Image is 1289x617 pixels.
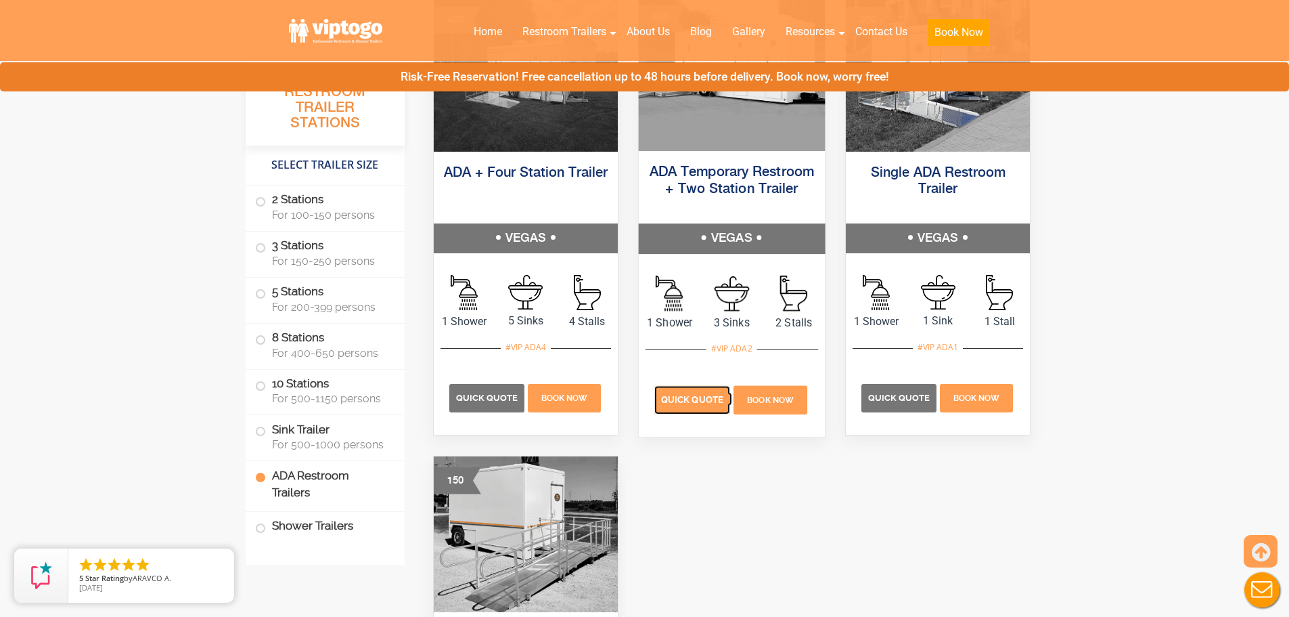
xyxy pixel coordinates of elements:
img: Review Rating [28,562,55,589]
img: an icon of Shower [863,275,890,310]
span: For 200-399 persons [272,301,388,314]
span: [DATE] [79,582,103,593]
div: #VIP ADA1 [913,339,963,356]
a: Book Now [938,391,1014,404]
a: Contact Us [845,17,918,47]
img: an icon of sink [715,276,750,311]
span: 3 Sinks [701,314,763,331]
span: 1 Shower [434,314,495,330]
label: 10 Stations [255,370,395,412]
h5: VEGAS [846,224,1031,253]
span: 1 Sink [907,313,969,329]
a: Book Now [732,392,809,405]
label: Shower Trailers [255,512,395,541]
img: an icon of Shower [656,275,683,311]
label: 3 Stations [255,232,395,274]
li:  [135,557,151,573]
li:  [106,557,122,573]
a: Quick Quote [861,391,939,404]
a: Restroom Trailers [512,17,616,47]
h4: Select Trailer Size [246,152,405,178]
a: Home [463,17,512,47]
label: Sink Trailer [255,415,395,457]
a: Blog [680,17,722,47]
img: an icon of stall [780,275,807,311]
span: Book Now [747,395,794,404]
label: 2 Stations [255,186,395,228]
li:  [92,557,108,573]
a: About Us [616,17,680,47]
li:  [120,557,137,573]
img: ADA Single Restroom Shower Combo Trailer [434,456,618,612]
span: For 500-1000 persons [272,438,388,451]
h5: VEGAS [434,224,618,253]
label: 5 Stations [255,278,395,320]
span: Quick Quote [456,393,518,403]
label: 8 Stations [255,324,395,366]
a: ADA Temporary Restroom + Two Station Trailer [650,165,814,196]
img: an icon of stall [986,275,1013,310]
img: an icon of sink [921,275,955,310]
img: an icon of stall [574,275,601,310]
a: Quick Quote [449,391,526,404]
a: Quick Quote [654,392,732,405]
span: 5 [79,573,83,583]
div: 150 [434,467,481,494]
span: 4 Stalls [556,314,618,330]
h5: VEGAS [639,224,825,253]
a: Resources [775,17,845,47]
span: For 100-150 persons [272,209,388,221]
a: Book Now [918,17,1000,54]
span: Book Now [541,393,587,403]
span: 1 Shower [846,314,907,330]
a: ADA + Four Station Trailer [444,166,608,180]
img: an icon of sink [508,275,543,310]
h3: All Portable Restroom Trailer Stations [246,64,405,146]
img: an icon of Shower [451,275,478,310]
a: Book Now [526,391,602,404]
span: Star Rating [85,573,124,583]
span: Quick Quote [868,393,930,403]
span: 1 Shower [639,314,701,331]
span: ARAVCO A. [133,573,171,583]
span: Book Now [953,393,999,403]
li:  [78,557,94,573]
div: #VIP ADA2 [706,339,757,357]
a: Single ADA Restroom Trailer [871,166,1005,196]
span: 5 Sinks [495,313,556,329]
span: Quick Quote [661,394,723,404]
label: ADA Restroom Trailers [255,461,395,507]
a: Gallery [722,17,775,47]
button: Live Chat [1235,563,1289,617]
button: Book Now [928,19,990,46]
span: For 400-650 persons [272,347,388,360]
span: For 500-1150 persons [272,392,388,405]
span: For 150-250 persons [272,255,388,268]
div: #VIP ADA4 [501,339,551,356]
span: 2 Stalls [763,314,825,331]
span: by [79,574,223,584]
span: 1 Stall [969,314,1031,330]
